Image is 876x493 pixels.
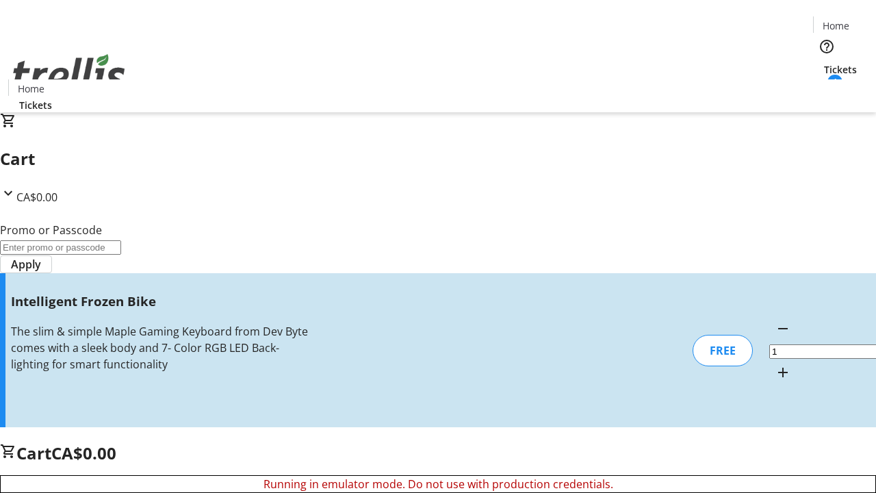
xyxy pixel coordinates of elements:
button: Increment by one [769,359,797,386]
a: Tickets [813,62,868,77]
span: Tickets [824,62,857,77]
button: Decrement by one [769,315,797,342]
span: CA$0.00 [51,442,116,464]
span: CA$0.00 [16,190,57,205]
h3: Intelligent Frozen Bike [11,292,310,311]
a: Home [814,18,858,33]
button: Cart [813,77,840,104]
a: Home [9,81,53,96]
a: Tickets [8,98,63,112]
span: Tickets [19,98,52,112]
button: Help [813,33,840,60]
span: Apply [11,256,41,273]
span: Home [823,18,849,33]
img: Orient E2E Organization GMDVZfwfPh's Logo [8,39,130,108]
div: FREE [693,335,753,366]
div: The slim & simple Maple Gaming Keyboard from Dev Byte comes with a sleek body and 7- Color RGB LE... [11,323,310,372]
span: Home [18,81,44,96]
